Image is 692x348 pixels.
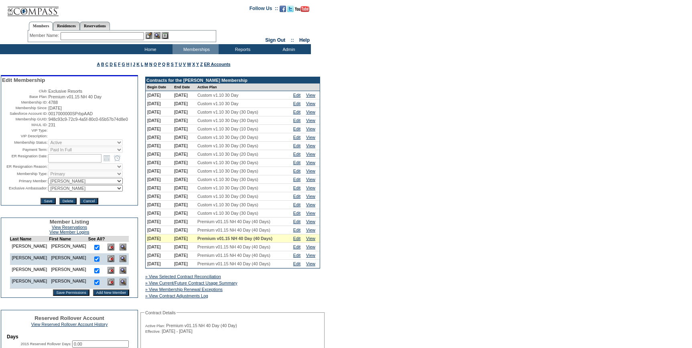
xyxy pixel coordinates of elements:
a: View [306,177,315,182]
td: [DATE] [172,201,196,209]
td: [DATE] [172,243,196,251]
span: Premium v01.15 NH 40 Day (40 Days) [197,253,270,258]
td: [DATE] [172,260,196,268]
span: Effective: [145,329,160,334]
td: [DATE] [172,192,196,201]
td: Reports [219,44,265,54]
a: P [158,62,161,67]
img: View Dashboard [120,255,126,262]
img: Become our fan on Facebook [280,6,286,12]
a: Edit [293,219,300,224]
td: [DATE] [172,142,196,150]
a: Edit [293,152,300,157]
span: Custom v1.10 30 Day (30 Days) [197,118,258,123]
a: Z [200,62,203,67]
img: b_edit.gif [146,32,152,39]
a: View Reservations [52,225,87,230]
a: R [166,62,170,67]
a: Q [162,62,165,67]
td: [DATE] [172,133,196,142]
a: View [306,236,315,241]
a: View [306,135,315,140]
a: B [101,62,104,67]
a: View [306,185,315,190]
img: View Dashboard [120,267,126,274]
td: [DATE] [172,184,196,192]
td: [DATE] [146,175,172,184]
input: Delete [59,198,77,204]
span: Custom v1.10 30 Day (30 Days) [197,143,258,148]
a: Y [196,62,199,67]
a: View Reserved Rollover Account History [31,322,108,327]
td: [PERSON_NAME] [49,265,88,277]
td: [PERSON_NAME] [10,277,49,289]
span: Premium v01.15 NH 40 Day (40 Days) [197,219,270,224]
td: [DATE] [146,100,172,108]
span: Custom v1.10 30 Day (30 Days) [197,185,258,190]
input: Cancel [80,198,98,204]
a: » View Selected Contract Reconciliation [145,274,221,279]
span: Custom v1.10 30 Day (10 Days) [197,126,258,131]
img: Follow us on Twitter [287,6,294,12]
a: View [306,160,315,165]
span: 0017000000SPrbpAAD [48,111,93,116]
a: View [306,110,315,114]
input: Save [41,198,55,204]
a: View [306,143,315,148]
span: Premium v01.15 NH 40 Day (40 Day) [166,323,237,328]
a: View [306,228,315,232]
a: U [179,62,182,67]
td: [DATE] [146,234,172,243]
td: [DATE] [146,167,172,175]
span: Custom v1.10 30 Day (30 Days) [197,135,258,140]
span: 948c93c9-72c9-4a5f-80c0-65b57b74d8e0 [48,117,128,122]
span: 4788 [48,100,58,105]
td: [PERSON_NAME] [10,253,49,265]
td: See All? [88,236,105,242]
img: View [154,32,160,39]
td: [DATE] [172,100,196,108]
a: K [136,62,140,67]
img: View Dashboard [120,244,126,250]
td: ER Resignation Date: [2,154,47,163]
a: Edit [293,236,300,241]
td: [DATE] [172,218,196,226]
span: Custom v1.10 30 Day (30 Days) [197,169,258,173]
td: [DATE] [146,116,172,125]
a: » View Current/Future Contract Usage Summary [145,281,237,285]
td: Membership GUID: [2,117,47,122]
td: [DATE] [146,243,172,251]
a: C [106,62,109,67]
td: [DATE] [146,142,172,150]
a: Edit [293,160,300,165]
img: Delete [108,279,114,285]
td: [DATE] [172,226,196,234]
td: [DATE] [172,125,196,133]
span: [DATE] [48,106,62,110]
td: Home [126,44,172,54]
a: X [192,62,195,67]
span: Custom v1.10 30 Day (30 Days) [197,194,258,199]
td: [DATE] [146,260,172,268]
a: ER Accounts [204,62,230,67]
td: Active Plan [196,83,292,91]
td: Club: [2,89,47,94]
a: Edit [293,126,300,131]
a: O [154,62,157,67]
a: V [183,62,186,67]
td: Salesforce Account ID: [2,111,47,116]
img: Subscribe to our YouTube Channel [295,6,309,12]
td: Membership ID: [2,100,47,105]
a: View [306,101,315,106]
td: Payment Term: [2,147,47,153]
td: [DATE] [172,251,196,260]
a: View [306,126,315,131]
td: [DATE] [172,116,196,125]
a: View [306,93,315,98]
input: Save Permissions [53,289,89,296]
td: Exclusive Ambassador: [2,185,47,191]
a: W [187,62,191,67]
a: » View Membership Renewal Exceptions [145,287,223,292]
td: [PERSON_NAME] [49,253,88,265]
td: Admin [265,44,311,54]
